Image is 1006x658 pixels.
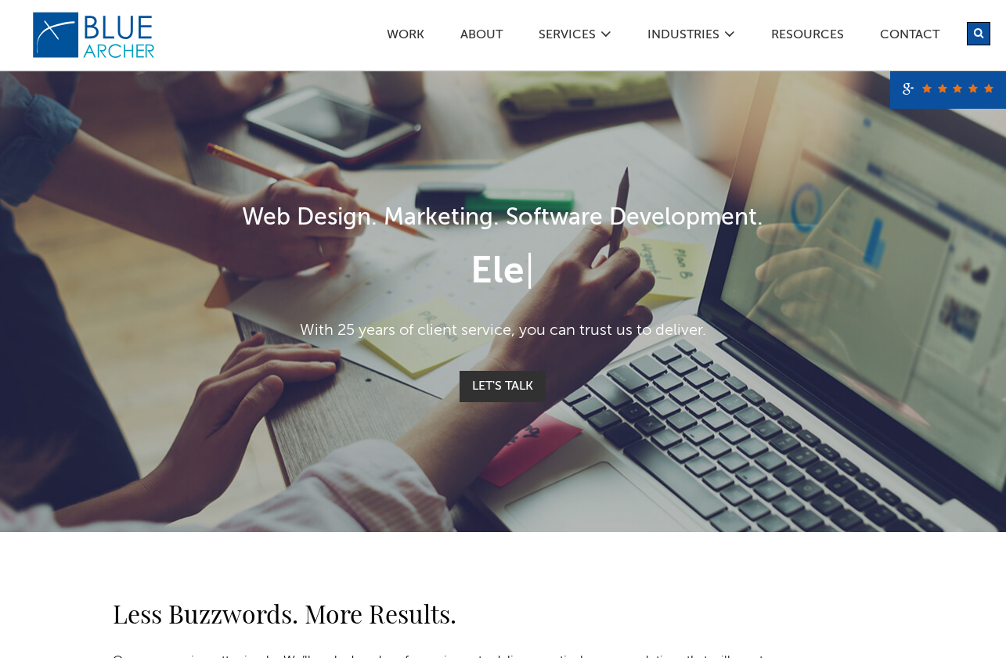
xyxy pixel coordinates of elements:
h1: Web Design. Marketing. Software Development. [113,201,893,236]
a: Industries [647,29,720,45]
a: Resources [770,29,845,45]
span: Ele [471,253,525,291]
span: | [525,253,535,291]
a: SERVICES [538,29,597,45]
a: ABOUT [460,29,503,45]
a: Contact [879,29,940,45]
a: Work [386,29,425,45]
h2: Less Buzzwords. More Results. [113,595,813,632]
a: Let's Talk [460,371,546,402]
p: With 25 years of client service, you can trust us to deliver. [113,319,893,343]
img: Blue Archer Logo [31,11,157,59]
